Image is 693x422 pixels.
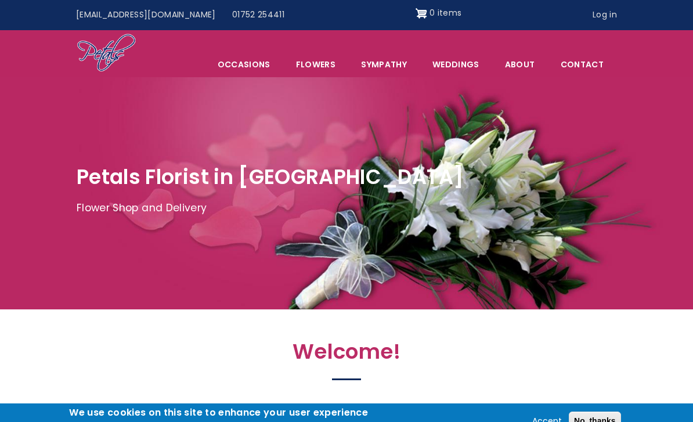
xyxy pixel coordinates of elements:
a: Contact [548,52,616,77]
img: Shopping cart [416,4,427,23]
h2: Welcome! [94,340,599,370]
h2: We use cookies on this site to enhance your user experience [69,406,368,419]
a: Log in [584,4,625,26]
span: Weddings [420,52,492,77]
span: 0 items [429,7,461,19]
span: Petals Florist in [GEOGRAPHIC_DATA] [77,163,464,191]
a: 01752 254411 [224,4,293,26]
p: Flower Shop and Delivery [77,200,616,217]
span: Occasions [205,52,283,77]
a: Shopping cart 0 items [416,4,462,23]
a: About [493,52,547,77]
a: Sympathy [349,52,419,77]
img: Home [77,33,136,74]
a: Flowers [284,52,348,77]
a: [EMAIL_ADDRESS][DOMAIN_NAME] [68,4,224,26]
